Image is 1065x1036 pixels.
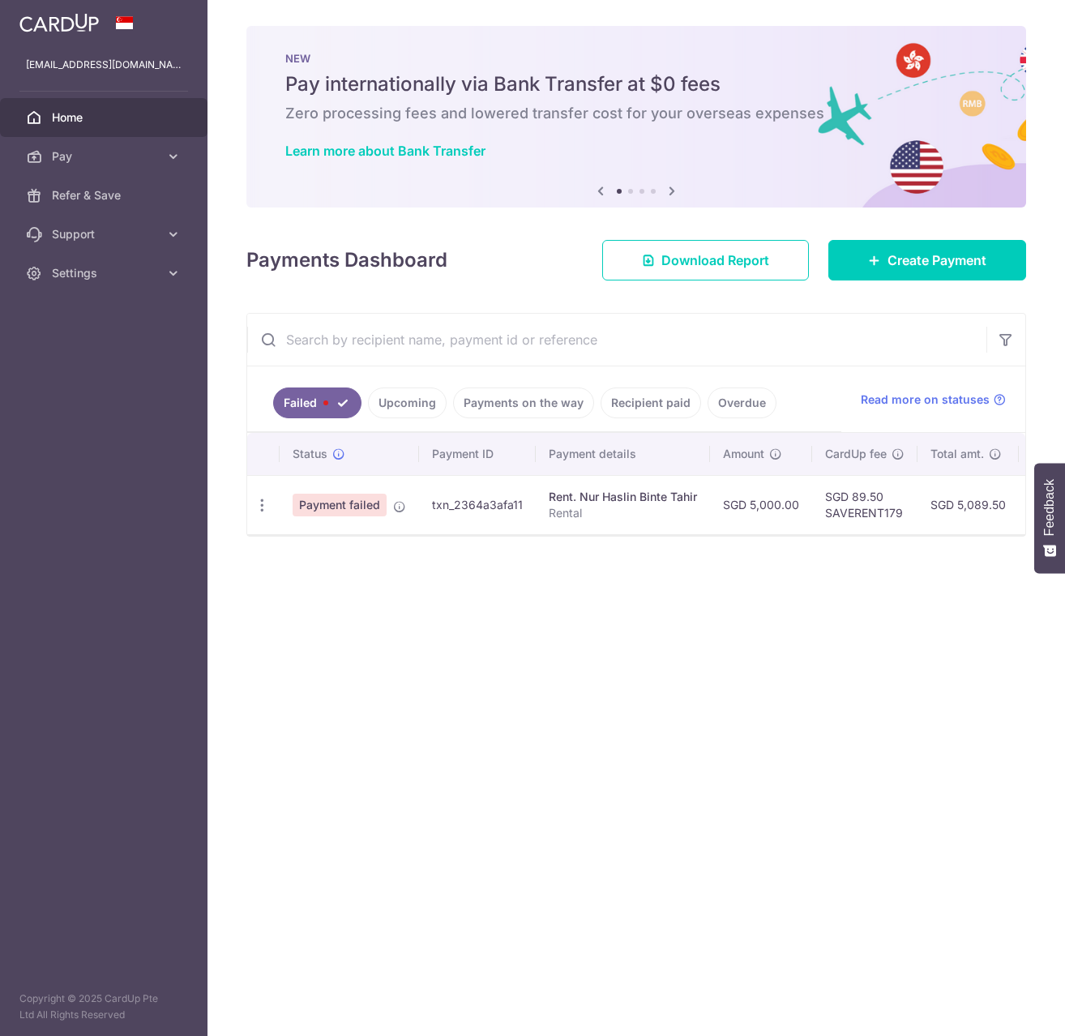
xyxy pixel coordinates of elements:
[661,250,769,270] span: Download Report
[536,433,710,475] th: Payment details
[861,392,1006,408] a: Read more on statuses
[52,109,159,126] span: Home
[419,433,536,475] th: Payment ID
[828,240,1026,280] a: Create Payment
[812,475,917,534] td: SGD 89.50 SAVERENT179
[246,246,447,275] h4: Payments Dashboard
[825,446,887,462] span: CardUp fee
[52,265,159,281] span: Settings
[602,240,809,280] a: Download Report
[273,387,361,418] a: Failed
[549,489,697,505] div: Rent. Nur Haslin Binte Tahir
[708,387,776,418] a: Overdue
[368,387,447,418] a: Upcoming
[285,71,987,97] h5: Pay internationally via Bank Transfer at $0 fees
[19,13,99,32] img: CardUp
[26,57,182,73] p: [EMAIL_ADDRESS][DOMAIN_NAME]
[601,387,701,418] a: Recipient paid
[723,446,764,462] span: Amount
[887,250,986,270] span: Create Payment
[247,314,986,366] input: Search by recipient name, payment id or reference
[419,475,536,534] td: txn_2364a3afa11
[293,446,327,462] span: Status
[285,52,987,65] p: NEW
[246,26,1026,208] img: Bank transfer banner
[1034,463,1065,573] button: Feedback - Show survey
[52,187,159,203] span: Refer & Save
[861,392,990,408] span: Read more on statuses
[52,226,159,242] span: Support
[293,494,387,516] span: Payment failed
[930,446,984,462] span: Total amt.
[285,104,987,123] h6: Zero processing fees and lowered transfer cost for your overseas expenses
[453,387,594,418] a: Payments on the way
[549,505,697,521] p: Rental
[1042,479,1057,536] span: Feedback
[961,987,1049,1028] iframe: Opens a widget where you can find more information
[710,475,812,534] td: SGD 5,000.00
[917,475,1019,534] td: SGD 5,089.50
[52,148,159,165] span: Pay
[285,143,485,159] a: Learn more about Bank Transfer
